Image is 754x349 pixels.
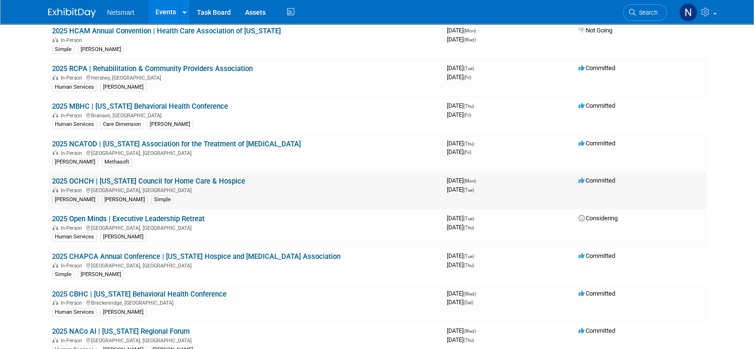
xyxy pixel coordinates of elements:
[52,327,190,336] a: 2025 NACo AI | [US_STATE] Regional Forum
[447,73,471,81] span: [DATE]
[464,263,474,268] span: (Thu)
[447,186,474,193] span: [DATE]
[52,27,281,35] a: 2025 HCAM Annual Convention | Health Care Association of [US_STATE]
[477,290,479,297] span: -
[447,102,477,109] span: [DATE]
[475,140,477,147] span: -
[578,64,615,72] span: Committed
[447,140,477,147] span: [DATE]
[464,254,474,259] span: (Tue)
[61,263,85,269] span: In-Person
[578,102,615,109] span: Committed
[447,36,476,43] span: [DATE]
[78,45,124,54] div: [PERSON_NAME]
[52,298,439,306] div: Breckenridge, [GEOGRAPHIC_DATA]
[636,9,658,16] span: Search
[578,177,615,184] span: Committed
[477,177,479,184] span: -
[578,290,615,297] span: Committed
[52,233,97,241] div: Human Services
[147,120,193,129] div: [PERSON_NAME]
[52,261,439,269] div: [GEOGRAPHIC_DATA], [GEOGRAPHIC_DATA]
[52,75,58,80] img: In-Person Event
[679,3,697,21] img: Nina Finn
[52,120,97,129] div: Human Services
[447,336,474,343] span: [DATE]
[52,45,74,54] div: Simple
[52,336,439,344] div: [GEOGRAPHIC_DATA], [GEOGRAPHIC_DATA]
[475,102,477,109] span: -
[102,195,148,204] div: [PERSON_NAME]
[447,298,473,306] span: [DATE]
[52,37,58,42] img: In-Person Event
[464,300,473,305] span: (Sat)
[447,27,479,34] span: [DATE]
[52,73,439,81] div: Hershey, [GEOGRAPHIC_DATA]
[61,150,85,156] span: In-Person
[464,291,476,297] span: (Wed)
[447,64,477,72] span: [DATE]
[464,141,474,146] span: (Thu)
[52,338,58,342] img: In-Person Event
[447,290,479,297] span: [DATE]
[52,308,97,317] div: Human Services
[52,102,228,111] a: 2025 MBHC | [US_STATE] Behavioral Health Conference
[578,252,615,259] span: Committed
[447,261,474,268] span: [DATE]
[477,27,479,34] span: -
[61,37,85,43] span: In-Person
[475,252,477,259] span: -
[578,327,615,334] span: Committed
[52,111,439,119] div: Branson, [GEOGRAPHIC_DATA]
[52,149,439,156] div: [GEOGRAPHIC_DATA], [GEOGRAPHIC_DATA]
[52,300,58,305] img: In-Person Event
[447,148,471,155] span: [DATE]
[100,83,146,92] div: [PERSON_NAME]
[48,8,96,18] img: ExhibitDay
[623,4,667,21] a: Search
[447,177,479,184] span: [DATE]
[61,300,85,306] span: In-Person
[52,150,58,155] img: In-Person Event
[464,113,471,118] span: (Fri)
[464,28,476,33] span: (Mon)
[464,150,471,155] span: (Fri)
[52,224,439,231] div: [GEOGRAPHIC_DATA], [GEOGRAPHIC_DATA]
[102,158,132,166] div: Methasoft
[464,216,474,221] span: (Tue)
[464,178,476,184] span: (Mon)
[52,215,205,223] a: 2025 Open Minds | Executive Leadership Retreat
[61,338,85,344] span: In-Person
[61,75,85,81] span: In-Person
[464,37,476,42] span: (Wed)
[475,215,477,222] span: -
[100,120,144,129] div: Care Dimension
[52,225,58,230] img: In-Person Event
[52,263,58,267] img: In-Person Event
[52,158,98,166] div: [PERSON_NAME]
[61,187,85,194] span: In-Person
[52,186,439,194] div: [GEOGRAPHIC_DATA], [GEOGRAPHIC_DATA]
[477,327,479,334] span: -
[447,111,471,118] span: [DATE]
[447,224,474,231] span: [DATE]
[578,27,612,34] span: Not Going
[52,270,74,279] div: Simple
[107,9,134,16] span: Netsmart
[52,195,98,204] div: [PERSON_NAME]
[52,140,301,148] a: 2025 NCATOD | [US_STATE] Association for the Treatment of [MEDICAL_DATA]
[52,113,58,117] img: In-Person Event
[52,177,245,185] a: 2025 OCHCH | [US_STATE] Council for Home Care & Hospice
[61,225,85,231] span: In-Person
[464,338,474,343] span: (Thu)
[464,66,474,71] span: (Tue)
[464,187,474,193] span: (Tue)
[578,215,618,222] span: Considering
[151,195,174,204] div: Simple
[78,270,124,279] div: [PERSON_NAME]
[52,290,227,298] a: 2025 CBHC | [US_STATE] Behavioral Health Conference
[578,140,615,147] span: Committed
[52,64,253,73] a: 2025 RCPA | Rehabilitation & Community Providers Association
[100,233,146,241] div: [PERSON_NAME]
[447,327,479,334] span: [DATE]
